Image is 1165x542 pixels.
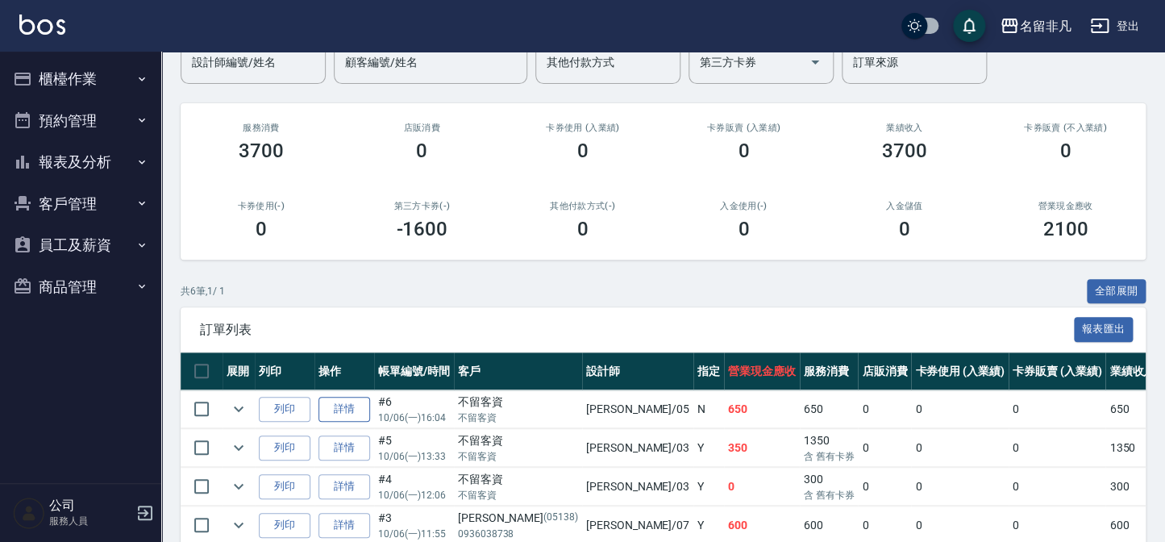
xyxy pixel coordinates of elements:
button: 列印 [259,513,310,538]
p: 10/06 (一) 11:55 [378,527,450,541]
th: 設計師 [582,352,693,390]
button: expand row [227,513,251,537]
p: 0936038738 [458,527,578,541]
a: 詳情 [318,513,370,538]
td: 0 [1009,468,1106,506]
td: 0 [1009,429,1106,467]
button: 員工及薪資 [6,224,155,266]
td: 0 [858,468,911,506]
td: 0 [858,390,911,428]
button: 全部展開 [1087,279,1146,304]
a: 報表匯出 [1074,321,1134,336]
button: 櫃檯作業 [6,58,155,100]
th: 指定 [693,352,724,390]
p: 10/06 (一) 13:33 [378,449,450,464]
a: 詳情 [318,474,370,499]
td: 650 [724,390,800,428]
h2: 入金儲值 [843,201,966,211]
th: 服務消費 [800,352,859,390]
div: 不留客資 [458,471,578,488]
button: 列印 [259,436,310,461]
h2: 入金使用(-) [683,201,805,211]
button: 商品管理 [6,266,155,308]
h5: 公司 [49,498,131,514]
th: 操作 [314,352,374,390]
div: 名留非凡 [1019,16,1071,36]
h3: 2100 [1042,218,1088,240]
td: [PERSON_NAME] /03 [582,429,693,467]
th: 卡券使用 (入業績) [911,352,1009,390]
td: 0 [911,468,1009,506]
h2: 卡券使用 (入業績) [522,123,644,133]
p: 含 舊有卡券 [804,488,855,502]
th: 店販消費 [858,352,911,390]
td: #5 [374,429,454,467]
td: 0 [911,429,1009,467]
h3: 0 [1059,140,1071,162]
h2: 業績收入 [843,123,966,133]
h3: 0 [577,218,589,240]
p: 10/06 (一) 16:04 [378,411,450,425]
button: expand row [227,397,251,421]
th: 展開 [223,352,255,390]
h2: 營業現金應收 [1005,201,1127,211]
h2: 第三方卡券(-) [361,201,484,211]
td: [PERSON_NAME] /05 [582,390,693,428]
a: 詳情 [318,436,370,461]
button: 名留非凡 [993,10,1077,43]
th: 業績收入 [1105,352,1159,390]
div: 不留客資 [458,394,578,411]
button: 預約管理 [6,100,155,142]
a: 詳情 [318,397,370,422]
td: #6 [374,390,454,428]
h2: 卡券販賣 (不入業績) [1005,123,1127,133]
td: 1350 [800,429,859,467]
button: 報表及分析 [6,141,155,183]
h3: 0 [738,140,749,162]
button: expand row [227,474,251,498]
td: N [693,390,724,428]
p: 10/06 (一) 12:06 [378,488,450,502]
img: Logo [19,15,65,35]
h2: 卡券使用(-) [200,201,322,211]
h2: 其他付款方式(-) [522,201,644,211]
td: #4 [374,468,454,506]
th: 卡券販賣 (入業績) [1009,352,1106,390]
button: 報表匯出 [1074,317,1134,342]
button: 列印 [259,474,310,499]
td: 0 [1009,390,1106,428]
h3: -1600 [396,218,447,240]
img: Person [13,497,45,529]
h3: 0 [899,218,910,240]
th: 客戶 [454,352,582,390]
td: Y [693,468,724,506]
h3: 0 [256,218,267,240]
p: 不留客資 [458,411,578,425]
button: 登出 [1084,11,1146,41]
p: 不留客資 [458,488,578,502]
p: (05138) [543,510,578,527]
td: Y [693,429,724,467]
td: 650 [800,390,859,428]
th: 營業現金應收 [724,352,800,390]
p: 不留客資 [458,449,578,464]
span: 訂單列表 [200,322,1074,338]
td: 300 [1105,468,1159,506]
p: 服務人員 [49,514,131,528]
td: 0 [911,390,1009,428]
td: 1350 [1105,429,1159,467]
h3: 0 [577,140,589,162]
button: 客戶管理 [6,183,155,225]
h2: 卡券販賣 (入業績) [683,123,805,133]
h3: 服務消費 [200,123,322,133]
td: 300 [800,468,859,506]
button: expand row [227,436,251,460]
div: [PERSON_NAME] [458,510,578,527]
h3: 0 [416,140,427,162]
td: 350 [724,429,800,467]
td: 650 [1105,390,1159,428]
button: Open [802,49,828,75]
button: 列印 [259,397,310,422]
div: 不留客資 [458,432,578,449]
th: 帳單編號/時間 [374,352,454,390]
